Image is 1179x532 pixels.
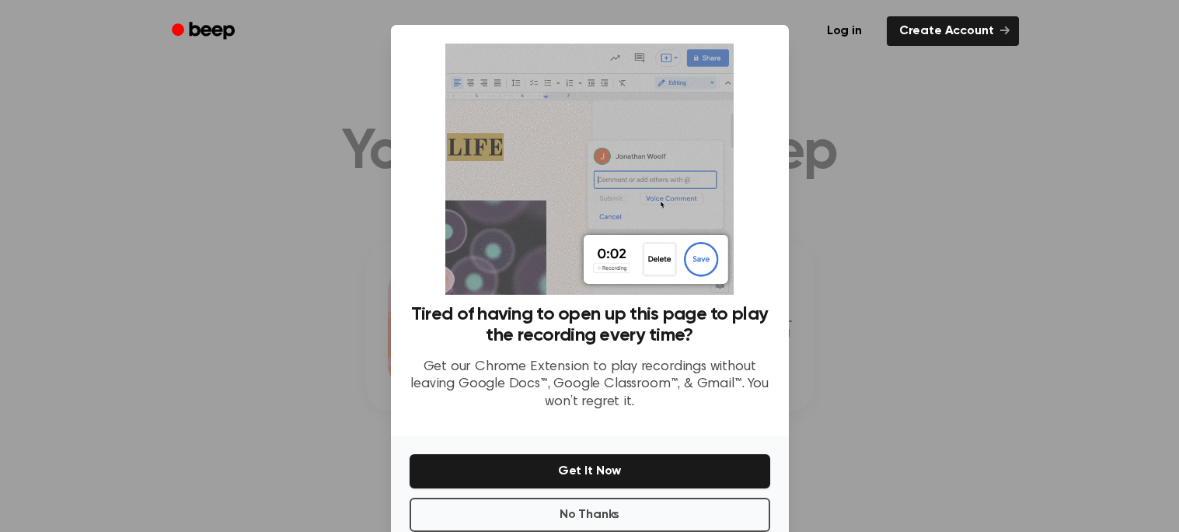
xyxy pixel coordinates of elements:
h3: Tired of having to open up this page to play the recording every time? [410,304,770,346]
img: Beep extension in action [445,44,734,295]
a: Create Account [887,16,1019,46]
button: Get It Now [410,454,770,488]
a: Beep [161,16,249,47]
p: Get our Chrome Extension to play recordings without leaving Google Docs™, Google Classroom™, & Gm... [410,359,770,411]
a: Log in [811,13,877,49]
button: No Thanks [410,498,770,532]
